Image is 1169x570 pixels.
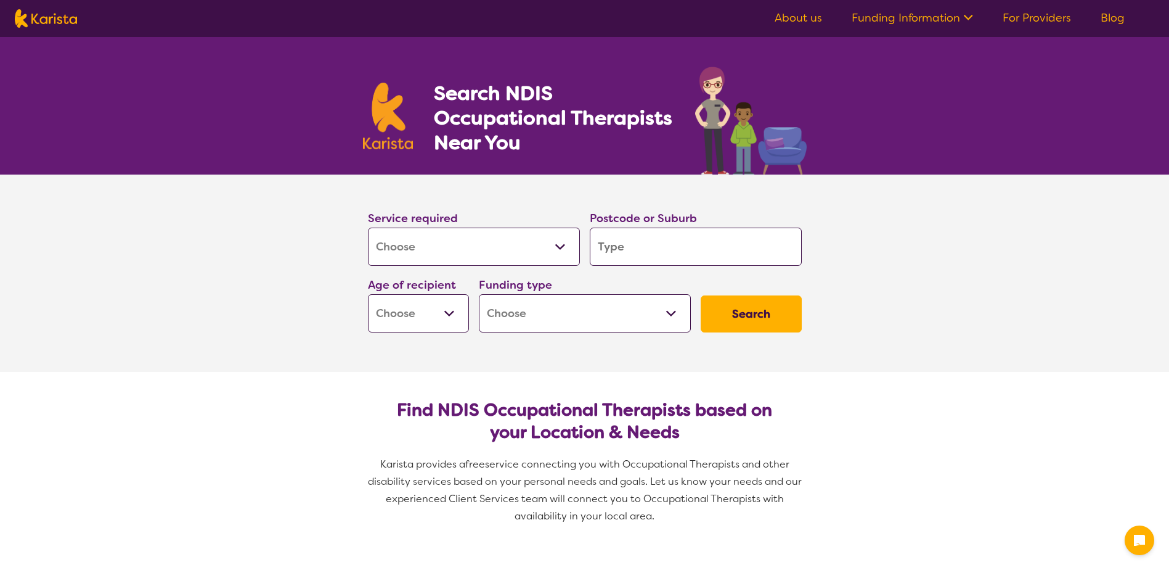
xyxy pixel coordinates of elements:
[378,399,792,444] h2: Find NDIS Occupational Therapists based on your Location & Needs
[590,211,697,226] label: Postcode or Suburb
[852,10,973,25] a: Funding Information
[590,228,802,266] input: Type
[368,458,804,522] span: service connecting you with Occupational Therapists and other disability services based on your p...
[380,458,465,471] span: Karista provides a
[1003,10,1071,25] a: For Providers
[465,458,485,471] span: free
[701,295,802,332] button: Search
[15,9,77,28] img: Karista logo
[363,83,413,149] img: Karista logo
[434,81,674,155] h1: Search NDIS Occupational Therapists Near You
[368,211,458,226] label: Service required
[1101,10,1125,25] a: Blog
[479,278,552,292] label: Funding type
[368,278,456,292] label: Age of recipient
[695,67,807,175] img: occupational-therapy
[775,10,822,25] a: About us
